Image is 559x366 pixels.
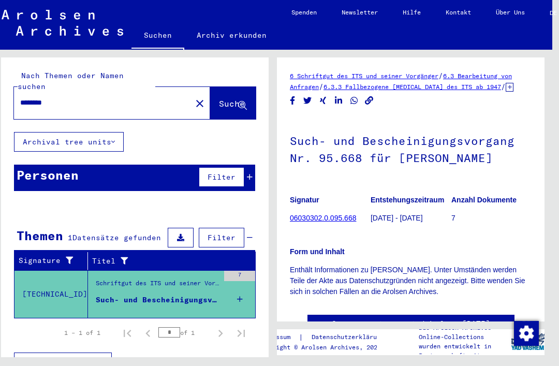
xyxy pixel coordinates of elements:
[287,94,298,107] button: Share on Facebook
[501,82,506,91] span: /
[371,196,444,204] b: Entstehungszeitraum
[349,94,360,107] button: Share on WhatsApp
[18,71,124,91] mat-label: Nach Themen oder Namen suchen
[258,332,299,343] a: Impressum
[199,167,244,187] button: Filter
[19,255,80,266] div: Signature
[138,323,158,343] button: Previous page
[14,132,124,152] button: Archival tree units
[290,117,532,180] h1: Such- und Bescheinigungsvorgang Nr. 95.668 für [PERSON_NAME]
[96,295,219,305] div: Such- und Bescheinigungsvorgang Nr. 95.668 für [PERSON_NAME]
[513,320,538,345] div: Zustimmung ändern
[117,323,138,343] button: First page
[371,213,451,224] p: [DATE] - [DATE]
[290,265,532,297] p: Enthält Informationen zu [PERSON_NAME]. Unter Umständen werden Teile der Akte aus Datenschutzgrün...
[224,271,255,281] div: 7
[302,94,313,107] button: Share on Twitter
[194,97,206,110] mat-icon: close
[210,323,231,343] button: Next page
[92,256,235,267] div: Titel
[258,332,396,343] div: |
[438,71,443,80] span: /
[19,253,90,269] div: Signature
[303,332,396,343] a: Datenschutzerklärung
[451,196,517,204] b: Anzahl Dokumente
[2,10,123,36] img: Arolsen_neg.svg
[184,23,279,48] a: Archiv erkunden
[189,93,210,113] button: Clear
[332,318,490,329] a: See comments created before [DATE]
[208,172,236,182] span: Filter
[68,233,72,242] span: 1
[199,228,244,247] button: Filter
[319,82,323,91] span: /
[290,72,438,80] a: 6 Schriftgut des ITS und seiner Vorgänger
[258,343,396,352] p: Copyright © Arolsen Archives, 2021
[64,328,100,338] div: 1 – 1 of 1
[290,247,345,256] b: Form und Inhalt
[131,23,184,50] a: Suchen
[92,253,245,269] div: Titel
[17,166,79,184] div: Personen
[364,94,375,107] button: Copy link
[318,94,329,107] button: Share on Xing
[219,98,245,109] span: Suche
[419,342,511,360] p: wurden entwickelt in Partnerschaft mit
[231,323,252,343] button: Last page
[323,83,501,91] a: 6.3.3 Fallbezogene [MEDICAL_DATA] des ITS ab 1947
[290,196,319,204] b: Signatur
[17,226,63,245] div: Themen
[208,233,236,242] span: Filter
[14,270,88,318] td: [TECHNICAL_ID]
[514,321,539,346] img: Zustimmung ändern
[210,87,256,119] button: Suche
[451,213,532,224] p: 7
[333,94,344,107] button: Share on LinkedIn
[72,233,161,242] span: Datensätze gefunden
[419,323,511,342] p: Die Arolsen Archives Online-Collections
[290,214,356,222] a: 06030302.0.095.668
[96,279,219,293] div: Schriftgut des ITS und seiner Vorgänger > Bearbeitung von Anfragen > Fallbezogene [MEDICAL_DATA] ...
[158,328,210,338] div: of 1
